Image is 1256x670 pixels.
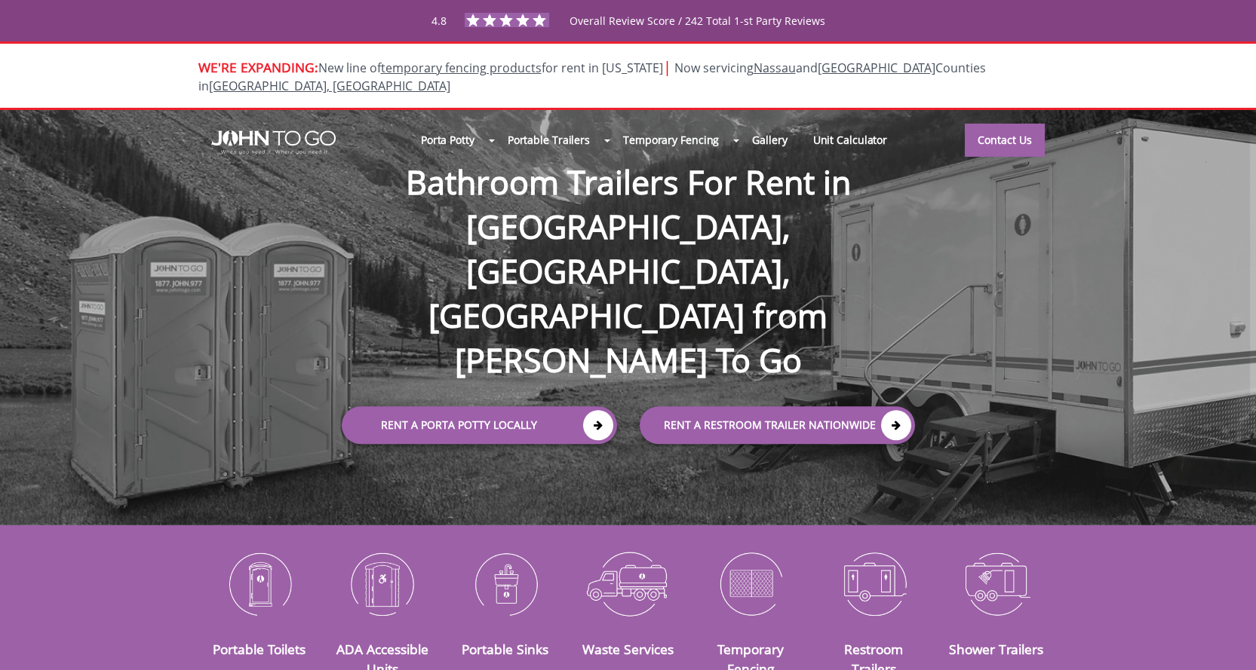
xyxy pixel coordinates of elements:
span: 4.8 [431,14,447,28]
a: Portable Trailers [495,124,603,156]
a: Shower Trailers [949,640,1043,658]
a: Rent a Porta Potty Locally [342,406,617,444]
img: Portable-Toilets-icon_N.png [210,544,310,623]
img: Restroom-Trailers-icon_N.png [824,544,924,623]
span: New line of for rent in [US_STATE] [198,60,986,95]
a: rent a RESTROOM TRAILER Nationwide [640,406,915,444]
img: ADA-Accessible-Units-icon_N.png [332,544,432,623]
a: Gallery [739,124,800,156]
a: Unit Calculator [800,124,901,156]
a: Porta Potty [408,124,487,156]
img: JOHN to go [211,130,336,154]
span: WE'RE EXPANDING: [198,58,318,76]
a: [GEOGRAPHIC_DATA], [GEOGRAPHIC_DATA] [209,78,450,94]
a: [GEOGRAPHIC_DATA] [818,60,935,76]
h1: Bathroom Trailers For Rent in [GEOGRAPHIC_DATA], [GEOGRAPHIC_DATA], [GEOGRAPHIC_DATA] from [PERSO... [327,111,930,382]
a: Waste Services [582,640,674,658]
a: Portable Sinks [462,640,548,658]
span: | [663,57,671,77]
a: Temporary Fencing [610,124,732,156]
a: Contact Us [965,124,1045,157]
a: Nassau [754,60,796,76]
span: Overall Review Score / 242 Total 1-st Party Reviews [570,14,825,58]
a: Portable Toilets [213,640,306,658]
img: Temporary-Fencing-cion_N.png [701,544,801,623]
img: Waste-Services-icon_N.png [578,544,678,623]
a: temporary fencing products [381,60,542,76]
img: Portable-Sinks-icon_N.png [455,544,555,623]
img: Shower-Trailers-icon_N.png [947,544,1047,623]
